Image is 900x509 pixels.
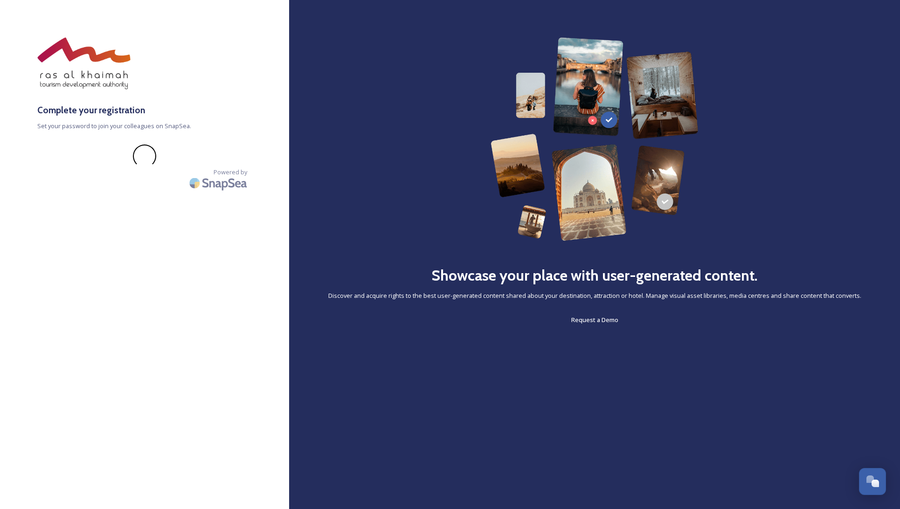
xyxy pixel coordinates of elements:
a: Request a Demo [571,314,618,325]
img: 63b42ca75bacad526042e722_Group%20154-p-800.png [491,37,699,241]
h2: Showcase your place with user-generated content. [431,264,758,287]
span: Set your password to join your colleagues on SnapSea. [37,122,252,131]
span: Discover and acquire rights to the best user-generated content shared about your destination, att... [328,291,861,300]
span: Powered by [214,168,247,177]
h3: Complete your registration [37,103,252,117]
img: raktda_eng_new-stacked-logo_rgb.png [37,37,131,89]
button: Open Chat [859,468,886,495]
img: SnapSea Logo [187,172,252,194]
span: Request a Demo [571,316,618,324]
